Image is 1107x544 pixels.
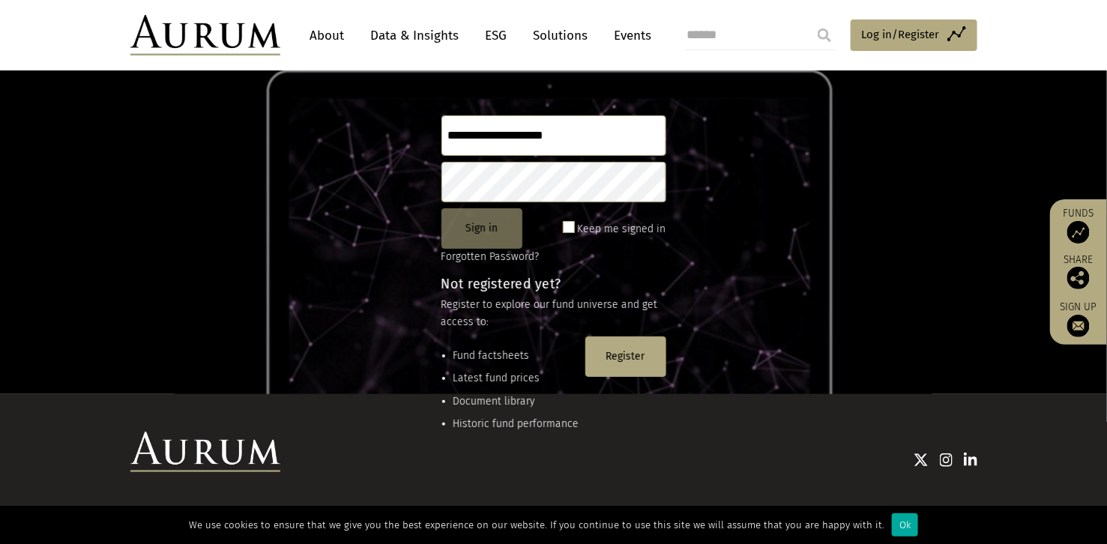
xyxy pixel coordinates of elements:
li: Fund factsheets [453,348,579,364]
img: Aurum Logo [130,432,280,472]
li: Historic fund performance [453,416,579,432]
img: Instagram icon [940,453,953,468]
div: Ok [892,513,918,537]
label: Keep me signed in [578,220,666,238]
a: Sign up [1058,300,1100,337]
img: Twitter icon [914,453,929,468]
a: Funds [1058,207,1100,244]
a: Events [607,22,652,49]
img: Share this post [1067,267,1090,289]
a: Solutions [526,22,596,49]
img: Access Funds [1067,221,1090,244]
img: Sign up to our newsletter [1067,315,1090,337]
span: Log in/Register [862,25,940,43]
img: Aurum [130,15,280,55]
li: Document library [453,393,579,410]
a: Data & Insights [364,22,467,49]
button: Register [585,336,666,377]
a: ESG [478,22,515,49]
li: Latest fund prices [453,370,579,387]
img: Linkedin icon [964,453,977,468]
a: Log in/Register [851,19,977,51]
button: Sign in [441,208,522,249]
h4: Not registered yet? [441,277,666,291]
input: Submit [809,20,839,50]
a: Forgotten Password? [441,250,540,263]
a: About [303,22,352,49]
div: Share [1058,255,1100,289]
p: Register to explore our fund universe and get access to: [441,297,666,330]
